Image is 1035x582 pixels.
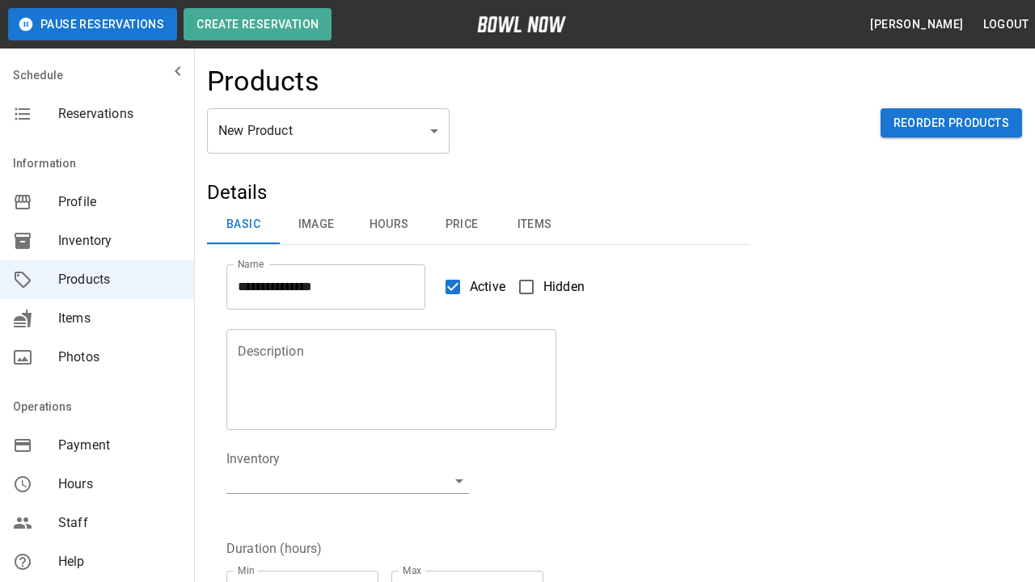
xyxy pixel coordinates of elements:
[498,205,571,244] button: Items
[8,8,177,40] button: Pause Reservations
[58,513,181,533] span: Staff
[280,205,353,244] button: Image
[207,108,450,154] div: New Product
[207,179,750,205] h5: Details
[881,108,1022,138] button: Reorder Products
[184,8,332,40] button: Create Reservation
[477,16,566,32] img: logo
[207,65,319,99] h4: Products
[58,231,181,251] span: Inventory
[207,205,750,244] div: basic tabs example
[58,474,181,494] span: Hours
[58,348,181,367] span: Photos
[509,270,585,304] label: Hidden products will not be visible to customers. You can still create and use them for bookings.
[470,277,505,297] span: Active
[58,192,181,212] span: Profile
[58,104,181,124] span: Reservations
[353,205,425,244] button: Hours
[543,277,585,297] span: Hidden
[226,449,280,468] legend: Inventory
[58,309,181,328] span: Items
[207,205,280,244] button: Basic
[977,10,1035,40] button: Logout
[58,270,181,289] span: Products
[864,10,970,40] button: [PERSON_NAME]
[58,436,181,455] span: Payment
[425,205,498,244] button: Price
[58,552,181,571] span: Help
[226,539,322,558] legend: Duration (hours)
